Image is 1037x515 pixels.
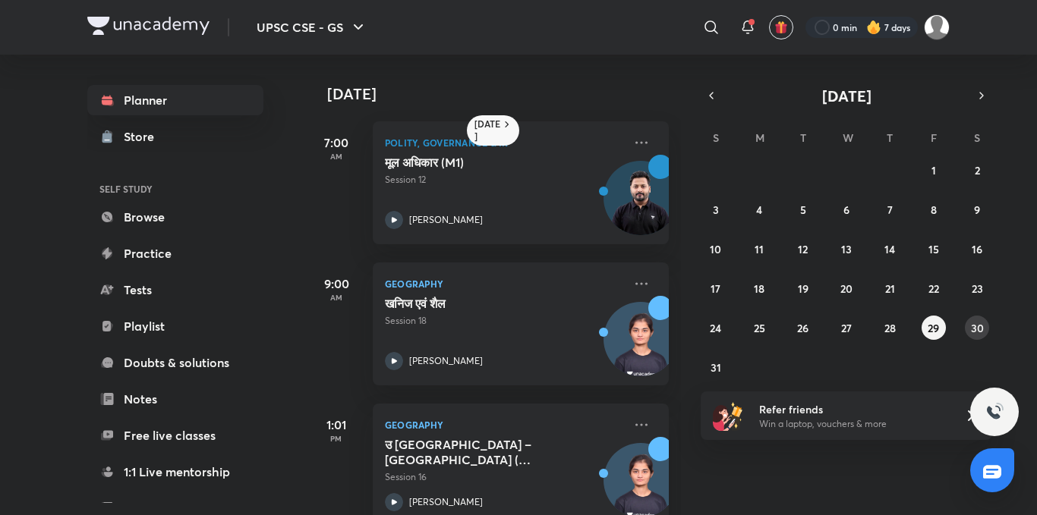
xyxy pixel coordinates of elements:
[474,118,501,143] h6: [DATE]
[87,176,263,202] h6: SELF STUDY
[791,316,815,340] button: August 26, 2025
[931,130,937,145] abbr: Friday
[769,15,793,39] button: avatar
[385,155,574,170] h5: मूल अधिकार (M1)
[884,242,895,256] abbr: August 14, 2025
[747,316,771,340] button: August 25, 2025
[385,296,574,311] h5: खनिज एवं शैल
[87,347,263,378] a: Doubts & solutions
[759,401,946,417] h6: Refer friends
[247,12,377,42] button: UPSC CSE - GS
[965,276,989,300] button: August 23, 2025
[385,275,623,293] p: Geography
[409,354,483,368] p: [PERSON_NAME]
[713,130,719,145] abbr: Sunday
[797,321,808,335] abbr: August 26, 2025
[972,242,982,256] abbr: August 16, 2025
[975,163,980,177] abbr: August 2, 2025
[922,276,946,300] button: August 22, 2025
[972,281,983,296] abbr: August 23, 2025
[704,197,728,221] button: August 3, 2025
[306,434,367,443] p: PM
[841,321,852,335] abbr: August 27, 2025
[710,321,721,335] abbr: August 24, 2025
[885,281,895,296] abbr: August 21, 2025
[754,281,764,296] abbr: August 18, 2025
[87,457,263,487] a: 1:1 Live mentorship
[834,197,859,221] button: August 6, 2025
[713,400,743,431] img: referral
[834,276,859,300] button: August 20, 2025
[755,130,764,145] abbr: Monday
[924,14,950,40] img: Komal
[798,281,808,296] abbr: August 19, 2025
[747,237,771,261] button: August 11, 2025
[87,238,263,268] a: Practice
[756,203,762,217] abbr: August 4, 2025
[878,237,902,261] button: August 14, 2025
[800,203,806,217] abbr: August 5, 2025
[87,202,263,232] a: Browse
[306,416,367,434] h5: 1:01
[385,314,623,328] p: Session 18
[928,321,939,335] abbr: August 29, 2025
[704,355,728,379] button: August 31, 2025
[87,17,210,39] a: Company Logo
[87,17,210,35] img: Company Logo
[791,237,815,261] button: August 12, 2025
[866,20,881,35] img: streak
[774,20,788,34] img: avatar
[985,403,1004,421] img: ttu
[747,276,771,300] button: August 18, 2025
[87,311,263,341] a: Playlist
[791,197,815,221] button: August 5, 2025
[931,203,937,217] abbr: August 8, 2025
[604,169,677,242] img: Avatar
[704,316,728,340] button: August 24, 2025
[843,203,849,217] abbr: August 6, 2025
[124,127,163,146] div: Store
[878,197,902,221] button: August 7, 2025
[822,86,872,106] span: [DATE]
[755,242,764,256] abbr: August 11, 2025
[306,152,367,161] p: AM
[385,470,623,484] p: Session 16
[841,242,852,256] abbr: August 13, 2025
[722,85,971,106] button: [DATE]
[711,360,721,375] abbr: August 31, 2025
[759,417,946,431] p: Win a laptop, vouchers & more
[87,85,263,115] a: Planner
[306,293,367,302] p: AM
[385,437,574,467] h5: उ अमेरिका महाद्वीप – Caribbean Islands ( West Indies )
[922,237,946,261] button: August 15, 2025
[800,130,806,145] abbr: Tuesday
[887,203,893,217] abbr: August 7, 2025
[87,121,263,152] a: Store
[409,213,483,227] p: [PERSON_NAME]
[306,275,367,293] h5: 9:00
[878,276,902,300] button: August 21, 2025
[922,158,946,182] button: August 1, 2025
[922,197,946,221] button: August 8, 2025
[87,420,263,451] a: Free live classes
[604,310,677,383] img: Avatar
[409,495,483,509] p: [PERSON_NAME]
[834,237,859,261] button: August 13, 2025
[843,130,853,145] abbr: Wednesday
[306,133,367,152] h5: 7:00
[928,281,939,296] abbr: August 22, 2025
[791,276,815,300] button: August 19, 2025
[385,416,623,434] p: Geography
[878,316,902,340] button: August 28, 2025
[704,237,728,261] button: August 10, 2025
[385,133,623,152] p: Polity, Governance & IR
[928,242,939,256] abbr: August 15, 2025
[754,321,765,335] abbr: August 25, 2025
[974,203,980,217] abbr: August 9, 2025
[922,316,946,340] button: August 29, 2025
[884,321,896,335] abbr: August 28, 2025
[965,237,989,261] button: August 16, 2025
[974,130,980,145] abbr: Saturday
[965,316,989,340] button: August 30, 2025
[87,384,263,414] a: Notes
